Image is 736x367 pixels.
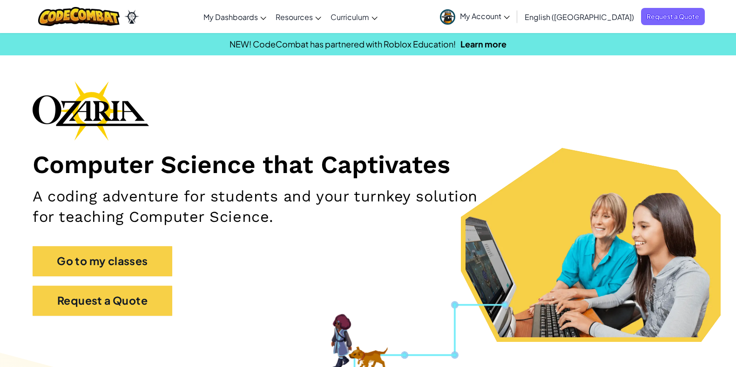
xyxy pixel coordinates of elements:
a: Go to my classes [33,246,172,276]
img: Ozaria [124,10,139,24]
img: CodeCombat logo [38,7,120,26]
a: My Account [435,2,514,31]
a: Request a Quote [641,8,705,25]
span: My Account [460,11,510,21]
a: My Dashboards [199,4,271,29]
span: My Dashboards [203,12,258,22]
img: avatar [440,9,455,25]
h2: A coding adventure for students and your turnkey solution for teaching Computer Science. [33,187,482,227]
a: English ([GEOGRAPHIC_DATA]) [520,4,639,29]
img: Ozaria branding logo [33,81,149,140]
h1: Computer Science that Captivates [33,150,703,180]
a: Request a Quote [33,286,172,316]
span: Curriculum [331,12,369,22]
a: Resources [271,4,326,29]
span: NEW! CodeCombat has partnered with Roblox Education! [230,39,456,49]
a: Curriculum [326,4,382,29]
span: Resources [276,12,313,22]
span: English ([GEOGRAPHIC_DATA]) [525,12,634,22]
a: Learn more [460,39,506,49]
